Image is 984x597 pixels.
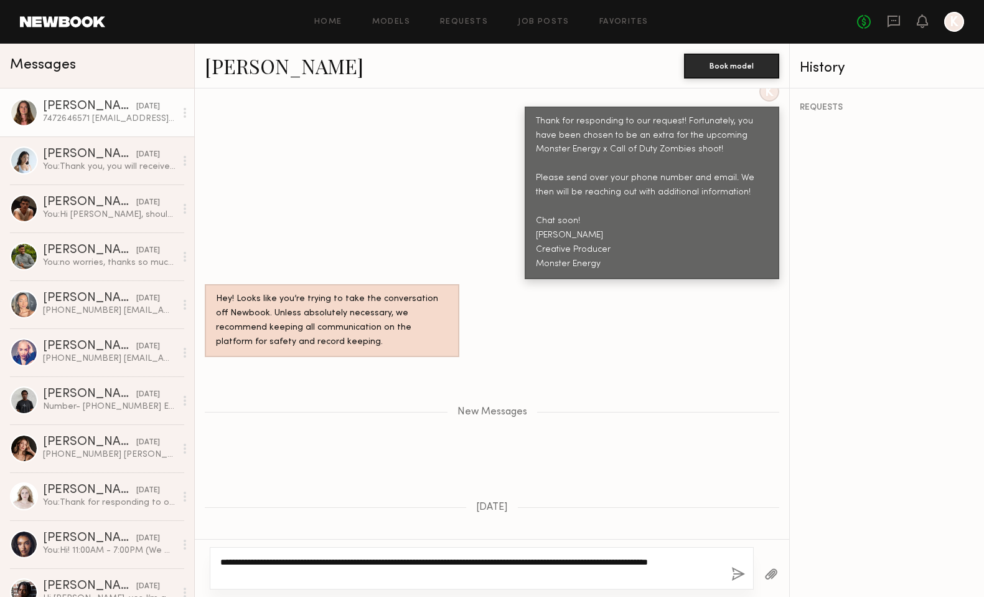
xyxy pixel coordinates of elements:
div: [DATE] [136,293,160,305]
a: Book model [684,60,779,70]
div: [DATE] [136,581,160,593]
div: [PERSON_NAME] [43,580,136,593]
div: Hey! Looks like you’re trying to take the conversation off Newbook. Unless absolutely necessary, ... [216,292,448,350]
div: [PERSON_NAME] [43,532,136,545]
div: [PERSON_NAME] [43,436,136,449]
div: Thank for responding to our request! Fortunately, you have been chosen to be an extra for the upc... [536,115,768,272]
div: [DATE] [136,485,160,497]
span: [DATE] [476,502,508,513]
span: New Messages [457,407,527,418]
div: [DATE] [136,533,160,545]
a: [PERSON_NAME] [205,52,363,79]
a: Requests [440,18,488,26]
a: Models [372,18,410,26]
button: Book model [684,54,779,79]
a: Home [314,18,342,26]
div: [PHONE_NUMBER] [EMAIL_ADDRESS][DOMAIN_NAME] [43,353,176,365]
a: Job Posts [518,18,569,26]
div: [PERSON_NAME] [43,484,136,497]
div: [PERSON_NAME] [43,292,136,305]
a: Favorites [599,18,649,26]
div: [PERSON_NAME] [43,340,136,353]
div: [PERSON_NAME] [43,244,136,257]
div: [PHONE_NUMBER] [EMAIL_ADDRESS][DOMAIN_NAME] [43,305,176,317]
div: You: Hi [PERSON_NAME], shouldn't be a problem. Let me confirm with our executives and get back to... [43,209,176,221]
div: You: Hi! 11:00AM - 7:00PM (We might be flex with the timing, but this is the window we are workin... [43,545,176,556]
div: You: Thank you, you will receive an email shortly. [43,161,176,173]
div: [DATE] [136,197,160,209]
a: K [944,12,964,32]
div: [DATE] [136,149,160,161]
span: Messages [10,58,76,72]
div: You: no worries, thanks so much for your response! [43,257,176,269]
div: 7472646571 [EMAIL_ADDRESS][DOMAIN_NAME] [43,113,176,125]
div: You: Thank for responding to our request! Fortunately, you have been chosen to be an extra for th... [43,497,176,509]
div: History [800,61,974,75]
div: [PHONE_NUMBER] [PERSON_NAME][EMAIL_ADDRESS][DOMAIN_NAME] [43,449,176,461]
div: REQUESTS [800,103,974,112]
div: [PERSON_NAME] [43,388,136,401]
div: [PERSON_NAME] [43,148,136,161]
div: [PERSON_NAME] [43,100,136,113]
div: Number- [PHONE_NUMBER] Email- [EMAIL_ADDRESS][DOMAIN_NAME] [43,401,176,413]
div: [DATE] [136,341,160,353]
div: [DATE] [136,101,160,113]
div: [DATE] [136,437,160,449]
div: [DATE] [136,389,160,401]
div: [DATE] [136,245,160,257]
div: [PERSON_NAME] [43,196,136,209]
